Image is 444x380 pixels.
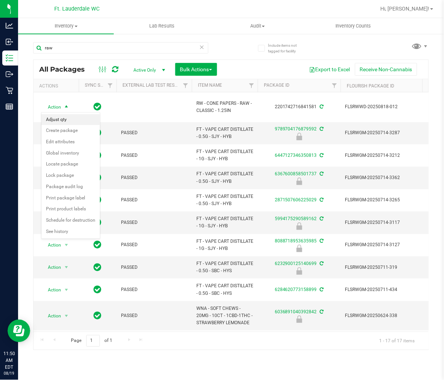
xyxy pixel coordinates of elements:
[374,335,421,346] span: 1 - 17 of 17 items
[345,103,419,110] span: FLSRWWD-20250818-012
[41,226,100,237] li: See history
[94,101,102,112] span: In Sync
[121,219,187,226] span: PASSED
[6,38,13,46] inline-svg: Inbound
[198,83,222,88] a: Item Name
[121,241,187,248] span: PASSED
[257,316,342,323] div: Newly Received
[39,65,92,74] span: All Packages
[122,83,182,88] a: External Lab Test Result
[196,282,253,297] span: FT - VAPE CART DISTILLATE - 0.5G - SBC - HYS
[121,286,187,293] span: PASSED
[62,311,71,321] span: select
[6,70,13,78] inline-svg: Outbound
[6,87,13,94] inline-svg: Retail
[41,148,100,159] li: Global inventory
[264,83,289,88] a: Package ID
[121,129,187,136] span: PASSED
[62,240,71,250] span: select
[199,42,205,52] span: Clear
[33,42,208,54] input: Search Package ID, Item Name, SKU, Lot or Part Number...
[319,309,324,314] span: Sync from Compliance System
[319,238,324,244] span: Sync from Compliance System
[41,193,100,204] li: Print package label
[41,215,100,226] li: Schedule for destruction
[94,239,102,250] span: In Sync
[306,18,401,34] a: Inventory Counts
[94,310,102,321] span: In Sync
[275,153,317,158] a: 6447127346350813
[94,262,102,273] span: In Sync
[319,216,324,221] span: Sync from Compliance System
[257,178,342,185] div: Newly Received
[275,261,317,266] a: 6232900125140699
[275,126,317,132] a: 9789704176879592
[210,18,306,34] a: Audit
[196,260,253,274] span: FT - VAPE CART DISTILLATE - 0.5G - SBC - HYS
[18,18,114,34] a: Inventory
[41,170,100,181] li: Lock package
[345,196,419,204] span: FLSRWGM-20250714-3265
[326,23,381,29] span: Inventory Counts
[39,83,76,89] div: Actions
[275,309,317,314] a: 6036891040392842
[121,196,187,204] span: PASSED
[196,170,253,185] span: FT - VAPE CART DISTILLATE - 0.5G - SJY - HYB
[8,320,30,342] iframe: Resource center
[85,83,114,88] a: Sync Status
[275,238,317,244] a: 8088718953635985
[6,54,13,62] inline-svg: Inventory
[319,153,324,158] span: Sync from Compliance System
[355,63,417,76] button: Receive Non-Cannabis
[94,284,102,295] span: In Sync
[257,222,342,230] div: Newly Received
[3,371,15,377] p: 08/19
[41,125,100,136] li: Create package
[114,18,210,34] a: Lab Results
[245,79,258,92] a: Filter
[121,152,187,159] span: PASSED
[54,6,100,12] span: Ft. Lauderdale WC
[62,285,71,295] span: select
[345,286,419,293] span: FLSRWGM-20250711-434
[319,126,324,132] span: Sync from Compliance System
[275,216,317,221] a: 5994175290589162
[345,219,419,226] span: FLSRWGM-20250714-3117
[62,262,71,273] span: select
[257,103,342,110] div: 2201742716841581
[275,171,317,176] a: 6367600858501737
[41,181,100,193] li: Package audit log
[345,152,419,159] span: FLSRWGM-20250714-3212
[257,245,342,252] div: Newly Received
[6,103,13,110] inline-svg: Reports
[139,23,185,29] span: Lab Results
[18,23,114,29] span: Inventory
[257,267,342,275] div: Newly Received
[121,174,187,181] span: PASSED
[196,238,253,252] span: FT - VAPE CART DISTILLATE - 1G - SJY - HYB
[319,261,324,266] span: Sync from Compliance System
[196,215,253,230] span: FT - VAPE CART DISTILLATE - 1G - SJY - HYB
[275,197,317,202] a: 2871507606225029
[196,148,253,162] span: FT - VAPE CART DISTILLATE - 1G - SJY - HYB
[319,171,324,176] span: Sync from Compliance System
[305,63,355,76] button: Export to Excel
[41,159,100,170] li: Locate package
[196,100,253,114] span: RW - CONE PAPERS - RAW - CLASSIC - 1.25IN
[41,240,61,250] span: Action
[328,79,341,92] a: Filter
[319,104,324,109] span: Sync from Compliance System
[3,351,15,371] p: 11:50 AM EDT
[196,193,253,207] span: FT - VAPE CART DISTILLATE - 0.5G - SJY - HYB
[175,63,217,76] button: Bulk Actions
[268,43,306,54] span: Include items not tagged for facility
[345,264,419,271] span: FLSRWGM-20250711-319
[319,287,324,292] span: Sync from Compliance System
[345,241,419,248] span: FLSRWGM-20250714-3127
[41,311,61,321] span: Action
[275,287,317,292] a: 6284620773158899
[257,133,342,140] div: Newly Received
[41,114,100,126] li: Adjust qty
[64,335,119,347] span: Page of 1
[41,285,61,295] span: Action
